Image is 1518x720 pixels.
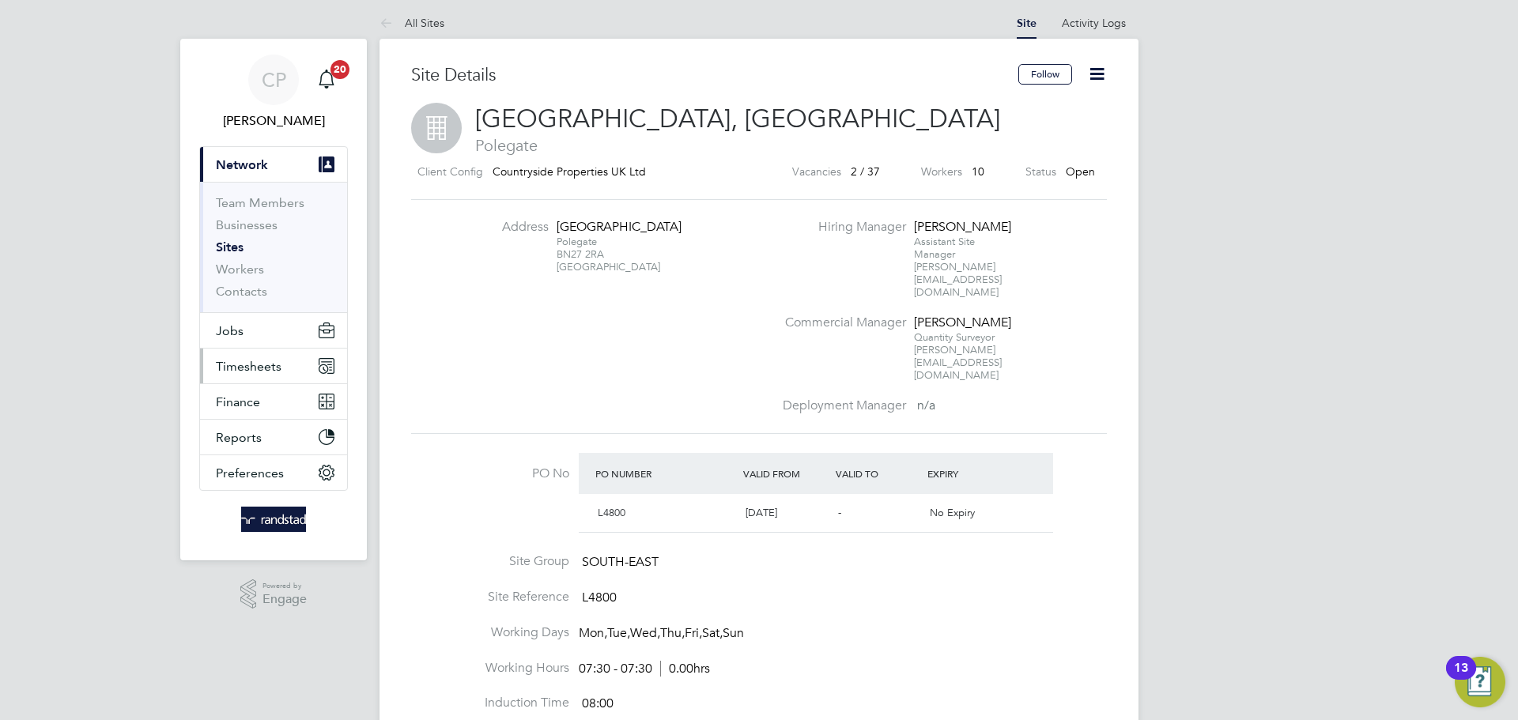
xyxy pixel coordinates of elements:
[914,219,1013,236] div: [PERSON_NAME]
[1066,164,1095,179] span: Open
[262,70,286,90] span: CP
[417,162,483,182] label: Client Config
[914,315,1013,331] div: [PERSON_NAME]
[579,625,607,641] span: Mon,
[921,162,962,182] label: Workers
[311,55,342,105] a: 20
[216,217,278,232] a: Businesses
[914,260,1002,299] span: [PERSON_NAME][EMAIL_ADDRESS][DOMAIN_NAME]
[1454,668,1468,688] div: 13
[216,430,262,445] span: Reports
[411,64,1018,87] h3: Site Details
[330,60,349,79] span: 20
[216,359,281,374] span: Timesheets
[200,455,347,490] button: Preferences
[598,506,625,519] span: L4800
[591,459,739,488] div: PO Number
[411,135,1107,156] span: Polegate
[685,625,702,641] span: Fri,
[773,219,906,236] label: Hiring Manager
[1455,657,1505,707] button: Open Resource Center, 13 new notifications
[773,398,906,414] label: Deployment Manager
[1018,64,1072,85] button: Follow
[914,330,995,344] span: Quantity Surveyor
[216,262,264,277] a: Workers
[462,219,549,236] label: Address
[180,39,367,560] nav: Main navigation
[262,593,307,606] span: Engage
[792,162,841,182] label: Vacancies
[216,394,260,409] span: Finance
[746,506,777,519] span: [DATE]
[411,466,569,482] label: PO No
[200,147,347,182] button: Network
[411,695,569,711] label: Induction Time
[930,506,975,519] span: No Expiry
[660,661,710,677] span: 0.00hrs
[241,507,307,532] img: randstad-logo-retina.png
[200,313,347,348] button: Jobs
[200,349,347,383] button: Timesheets
[200,182,347,312] div: Network
[411,624,569,641] label: Working Days
[1025,162,1056,182] label: Status
[723,625,744,641] span: Sun
[579,661,710,677] div: 07:30 - 07:30
[582,590,617,605] span: L4800
[607,625,630,641] span: Tue,
[972,164,984,179] span: 10
[411,553,569,570] label: Site Group
[493,164,646,179] span: Countryside Properties UK Ltd
[216,239,244,254] a: Sites
[1017,17,1037,30] a: Site
[838,506,841,519] span: -
[630,625,660,641] span: Wed,
[923,459,1016,488] div: Expiry
[773,315,906,331] label: Commercial Manager
[199,55,348,130] a: CP[PERSON_NAME]
[917,398,935,413] span: n/a
[240,579,308,609] a: Powered byEngage
[411,660,569,677] label: Working Hours
[216,284,267,299] a: Contacts
[379,16,444,30] a: All Sites
[1062,16,1126,30] a: Activity Logs
[914,343,1002,382] span: [PERSON_NAME][EMAIL_ADDRESS][DOMAIN_NAME]
[262,579,307,593] span: Powered by
[914,235,975,261] span: Assistant Site Manager
[557,236,655,273] div: Polegate BN27 2RA [GEOGRAPHIC_DATA]
[199,507,348,532] a: Go to home page
[582,696,614,712] span: 08:00
[199,111,348,130] span: Ciaran Poole
[832,459,924,488] div: Valid To
[411,589,569,605] label: Site Reference
[216,157,268,172] span: Network
[475,104,1000,134] span: [GEOGRAPHIC_DATA], [GEOGRAPHIC_DATA]
[739,459,832,488] div: Valid From
[660,625,685,641] span: Thu,
[557,219,655,236] div: [GEOGRAPHIC_DATA]
[200,420,347,454] button: Reports
[702,625,723,641] span: Sat,
[582,554,659,570] span: SOUTH-EAST
[216,466,284,481] span: Preferences
[216,195,304,210] a: Team Members
[216,323,244,338] span: Jobs
[851,164,880,179] span: 2 / 37
[200,384,347,419] button: Finance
